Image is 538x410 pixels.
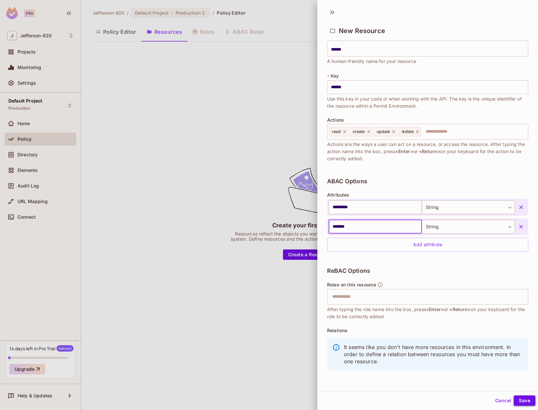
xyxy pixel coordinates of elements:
[331,73,339,78] span: Key
[329,127,348,137] div: read
[422,220,515,234] div: String
[353,129,365,134] span: create
[419,149,440,154] span: <Return>
[426,307,444,312] span: <Enter>
[327,117,344,123] span: Actions
[493,395,514,406] button: Cancel
[327,141,528,162] span: Actions are the ways a user can act on a resource, or access the resource. After typing the actio...
[327,282,376,287] span: Roles on this resource
[344,344,523,365] p: It seems like you don't have more resources in this environment. In order to define a relation be...
[327,178,367,185] span: ABAC Options
[327,58,416,65] span: A human-friendly name for your resource
[332,129,341,134] span: read
[339,27,385,35] span: New Resource
[402,129,414,134] span: delete
[377,129,390,134] span: update
[514,395,535,406] button: Save
[396,149,413,154] span: <Enter>
[327,95,528,110] span: Use this key in your code or when working with the API. The key is the unique identifier of the r...
[327,268,370,274] span: ReBAC Options
[399,127,421,137] div: delete
[422,200,515,214] div: String
[449,307,471,312] span: <Return>
[374,127,398,137] div: update
[327,192,349,198] span: Attributes
[327,238,528,252] div: Add attribute
[327,306,528,320] span: After typing the role name into the box, press or on your keyboard for the role to be correctly a...
[327,328,348,333] span: Relations
[350,127,373,137] div: create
